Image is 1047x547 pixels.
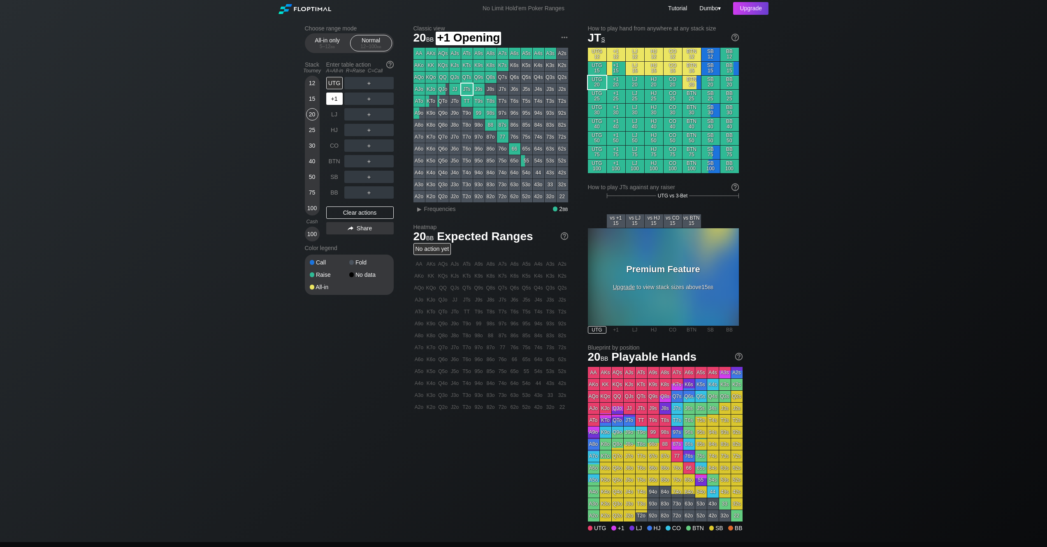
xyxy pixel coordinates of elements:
div: 82s [557,119,568,131]
div: SB 30 [701,104,720,117]
div: T7o [461,131,473,143]
div: T4o [461,167,473,178]
div: 54o [521,167,532,178]
div: 63o [509,179,520,190]
div: KQs [437,60,449,71]
div: 50 [306,171,318,183]
div: SB 20 [701,76,720,89]
img: share.864f2f62.svg [348,226,353,231]
div: Q8s [485,72,497,83]
div: K6o [425,143,437,155]
div: T3o [461,179,473,190]
div: JJ [449,83,461,95]
div: BB 12 [720,48,739,61]
div: BTN 50 [683,132,701,145]
div: UTG 75 [588,146,606,159]
div: 94s [533,107,544,119]
div: 75 [306,186,318,199]
div: A9s [473,48,485,59]
div: J3o [449,179,461,190]
div: LJ 20 [626,76,644,89]
span: bb [377,44,381,49]
div: J8o [449,119,461,131]
div: ▾ [697,4,722,13]
div: 15 [306,93,318,105]
div: 43s [545,167,556,178]
div: 98s [485,107,497,119]
div: 76o [497,143,508,155]
div: 88 [485,119,497,131]
div: BTN 12 [683,48,701,61]
div: BB 30 [720,104,739,117]
div: LJ 12 [626,48,644,61]
div: UTG 15 [588,62,606,75]
div: Normal [352,35,390,51]
div: A8o [413,119,425,131]
div: KQo [425,72,437,83]
div: AKs [425,48,437,59]
div: A4s [533,48,544,59]
div: 75s [521,131,532,143]
div: CO 100 [664,160,682,173]
div: 12 [306,77,318,89]
div: J2s [557,83,568,95]
div: Upgrade [733,2,768,15]
div: J5o [449,155,461,167]
img: help.32db89a4.svg [731,33,740,42]
div: LJ 25 [626,90,644,103]
div: CO 75 [664,146,682,159]
div: T5s [521,95,532,107]
span: JT [588,31,605,44]
div: SB 25 [701,90,720,103]
div: J8s [485,83,497,95]
div: Q3o [437,179,449,190]
div: LJ 40 [626,118,644,131]
div: +1 [326,93,343,105]
div: SB [326,171,343,183]
div: K8o [425,119,437,131]
div: +1 50 [607,132,625,145]
div: JTs [461,83,473,95]
div: A2s [557,48,568,59]
div: CO 12 [664,48,682,61]
div: UTG [326,77,343,89]
div: 84s [533,119,544,131]
div: QTo [437,95,449,107]
h2: Choose range mode [305,25,394,32]
div: +1 15 [607,62,625,75]
div: ＋ [344,186,394,199]
div: KJs [449,60,461,71]
div: ＋ [344,124,394,136]
div: 65s [521,143,532,155]
div: T5o [461,155,473,167]
div: 44 [533,167,544,178]
div: 95o [473,155,485,167]
div: 74s [533,131,544,143]
div: 96o [473,143,485,155]
div: 55 [521,155,532,167]
div: CO 30 [664,104,682,117]
div: 77 [497,131,508,143]
div: AKo [413,60,425,71]
div: 76s [509,131,520,143]
div: +1 30 [607,104,625,117]
div: HJ 12 [645,48,663,61]
div: BB 25 [720,90,739,103]
div: 74o [497,167,508,178]
div: Q2o [437,191,449,202]
div: UTG 50 [588,132,606,145]
div: QJs [449,72,461,83]
div: 20 [306,108,318,121]
div: A3o [413,179,425,190]
div: A6o [413,143,425,155]
div: J2o [449,191,461,202]
div: 73s [545,131,556,143]
div: J6s [509,83,520,95]
div: 100 [306,202,318,214]
div: AA [413,48,425,59]
div: Q6s [509,72,520,83]
div: 92o [473,191,485,202]
div: CO 50 [664,132,682,145]
div: 65o [509,155,520,167]
div: LJ 30 [626,104,644,117]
